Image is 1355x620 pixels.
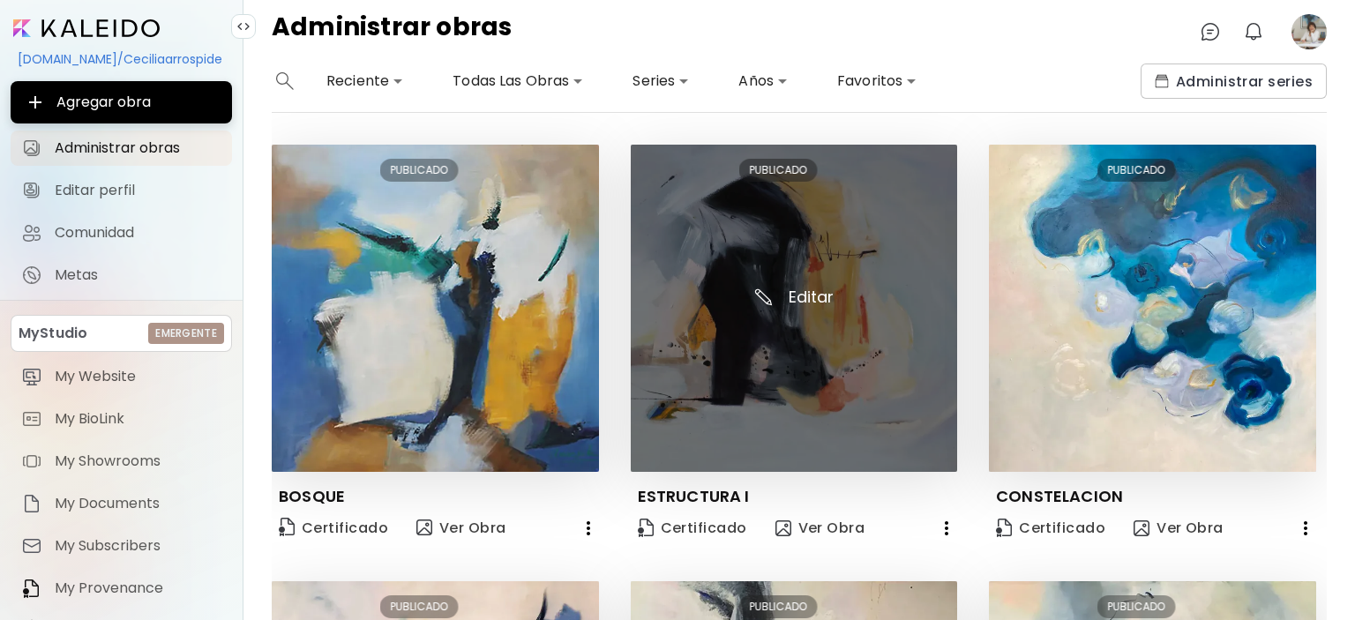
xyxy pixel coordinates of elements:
[55,266,221,284] span: Metas
[25,92,218,113] span: Agregar obra
[1239,17,1269,47] button: bellIcon
[409,511,513,546] button: view-artVer Obra
[1155,74,1169,88] img: collections
[830,67,924,95] div: Favoritos
[21,578,42,599] img: item
[236,19,251,34] img: collapse
[11,528,232,564] a: itemMy Subscribers
[55,452,221,470] span: My Showrooms
[21,366,42,387] img: item
[11,44,232,74] div: [DOMAIN_NAME]/Ceciliaarrospide
[272,63,298,99] button: search
[445,67,590,95] div: Todas Las Obras
[1134,520,1149,536] img: view-art
[11,173,232,208] a: Editar perfil iconEditar perfil
[1134,519,1224,538] span: Ver Obra
[55,579,221,597] span: My Provenance
[775,519,865,538] span: Ver Obra
[11,258,232,293] a: completeMetas iconMetas
[768,511,872,546] button: view-artVer Obra
[55,410,221,428] span: My BioLink
[1097,595,1176,618] div: PUBLICADO
[319,67,410,95] div: Reciente
[738,159,817,182] div: PUBLICADO
[11,486,232,521] a: itemMy Documents
[1141,63,1327,99] button: collectionsAdministrar series
[21,451,42,472] img: item
[55,537,221,555] span: My Subscribers
[996,519,1012,537] img: Certificate
[21,138,42,159] img: Administrar obras icon
[272,511,395,546] a: CertificateCertificado
[11,444,232,479] a: itemMy Showrooms
[279,516,388,540] span: Certificado
[996,486,1123,507] p: CONSTELACION
[279,518,295,536] img: Certificate
[21,265,42,286] img: Metas icon
[279,486,345,507] p: BOSQUE
[155,325,217,341] h6: Emergente
[380,595,459,618] div: PUBLICADO
[11,131,232,166] a: Administrar obras iconAdministrar obras
[272,14,513,49] h4: Administrar obras
[11,571,232,606] a: itemMy Provenance
[55,224,221,242] span: Comunidad
[55,368,221,385] span: My Website
[416,519,432,535] img: view-art
[11,359,232,394] a: itemMy Website
[638,519,747,538] span: Certificado
[55,139,221,157] span: Administrar obras
[625,67,696,95] div: Series
[21,493,42,514] img: item
[738,595,817,618] div: PUBLICADO
[989,511,1112,546] a: CertificateCertificado
[11,401,232,437] a: itemMy BioLink
[1127,511,1231,546] button: view-artVer Obra
[631,145,958,472] img: thumbnail
[638,486,750,507] p: ESTRUCTURA I
[1243,21,1264,42] img: bellIcon
[276,72,294,90] img: search
[55,182,221,199] span: Editar perfil
[638,519,654,537] img: Certificate
[731,67,795,95] div: Años
[380,159,459,182] div: PUBLICADO
[21,535,42,557] img: item
[272,145,599,472] img: thumbnail
[11,215,232,250] a: Comunidad iconComunidad
[1155,72,1313,91] span: Administrar series
[1097,159,1176,182] div: PUBLICADO
[775,520,791,536] img: view-art
[416,518,506,539] span: Ver Obra
[631,511,754,546] a: CertificateCertificado
[21,408,42,430] img: item
[19,323,87,344] p: MyStudio
[55,495,221,512] span: My Documents
[21,222,42,243] img: Comunidad icon
[11,81,232,123] button: Agregar obra
[989,145,1316,472] img: thumbnail
[1200,21,1221,42] img: chatIcon
[21,180,42,201] img: Editar perfil icon
[996,519,1105,538] span: Certificado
